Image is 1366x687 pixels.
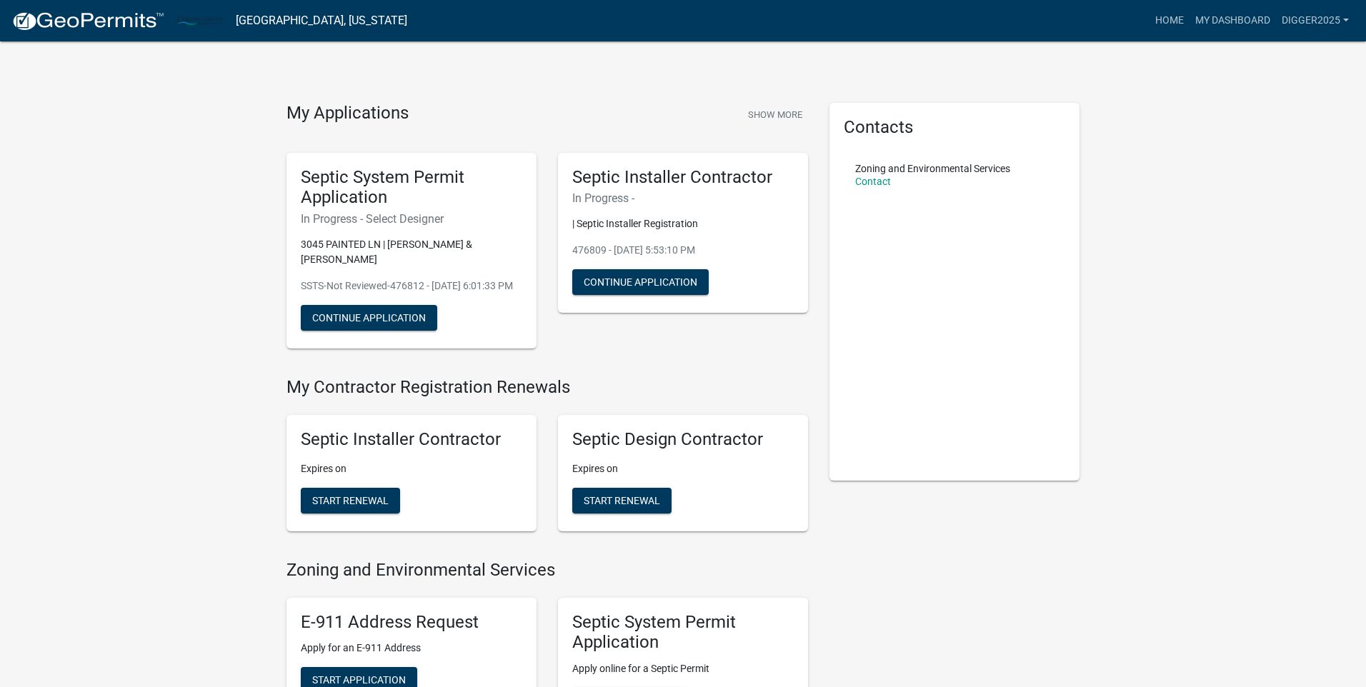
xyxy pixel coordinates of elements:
[572,243,794,258] p: 476809 - [DATE] 5:53:10 PM
[286,560,808,581] h4: Zoning and Environmental Services
[312,674,406,686] span: Start Application
[301,488,400,513] button: Start Renewal
[301,641,522,656] p: Apply for an E-911 Address
[301,612,522,633] h5: E-911 Address Request
[855,176,891,187] a: Contact
[572,461,794,476] p: Expires on
[301,429,522,450] h5: Septic Installer Contractor
[855,164,1010,174] p: Zoning and Environmental Services
[301,167,522,209] h5: Septic System Permit Application
[572,429,794,450] h5: Septic Design Contractor
[301,212,522,226] h6: In Progress - Select Designer
[286,377,808,543] wm-registration-list-section: My Contractor Registration Renewals
[312,494,389,506] span: Start Renewal
[301,461,522,476] p: Expires on
[236,9,407,33] a: [GEOGRAPHIC_DATA], [US_STATE]
[572,269,709,295] button: Continue Application
[572,167,794,188] h5: Septic Installer Contractor
[572,191,794,205] h6: In Progress -
[742,103,808,126] button: Show More
[584,494,660,506] span: Start Renewal
[572,612,794,653] h5: Septic System Permit Application
[572,488,672,513] button: Start Renewal
[1150,7,1190,34] a: Home
[301,279,522,294] p: SSTS-Not Reviewed-476812 - [DATE] 6:01:33 PM
[301,305,437,331] button: Continue Application
[572,216,794,231] p: | Septic Installer Registration
[1276,7,1355,34] a: Digger2025
[1190,7,1276,34] a: My Dashboard
[286,377,808,398] h4: My Contractor Registration Renewals
[176,11,224,30] img: Carlton County, Minnesota
[286,103,409,124] h4: My Applications
[844,117,1065,138] h5: Contacts
[301,237,522,267] p: 3045 PAINTED LN | [PERSON_NAME] & [PERSON_NAME]
[572,661,794,676] p: Apply online for a Septic Permit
